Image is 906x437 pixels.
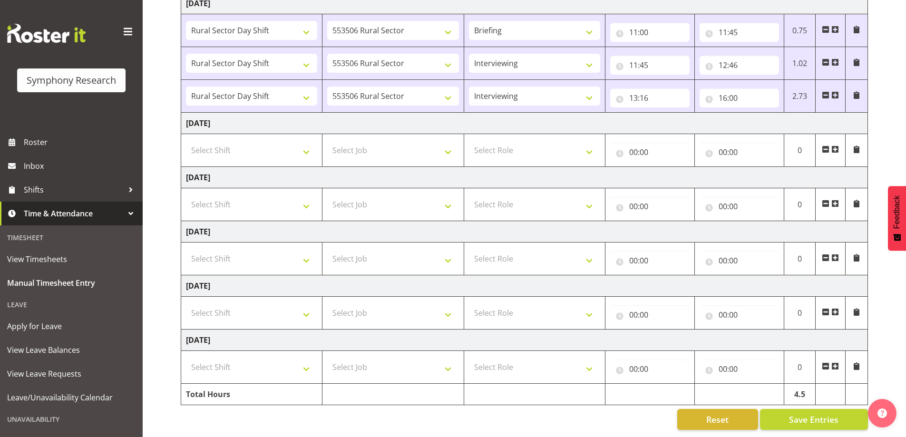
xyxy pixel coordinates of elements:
[700,359,779,379] input: Click to select...
[700,88,779,107] input: Click to select...
[7,343,136,357] span: View Leave Balances
[181,167,868,188] td: [DATE]
[181,330,868,351] td: [DATE]
[7,252,136,266] span: View Timesheets
[2,314,140,338] a: Apply for Leave
[784,47,816,80] td: 1.02
[7,276,136,290] span: Manual Timesheet Entry
[610,23,690,42] input: Click to select...
[677,409,758,430] button: Reset
[181,221,868,243] td: [DATE]
[877,408,887,418] img: help-xxl-2.png
[27,73,116,87] div: Symphony Research
[700,23,779,42] input: Click to select...
[893,195,901,229] span: Feedback
[7,319,136,333] span: Apply for Leave
[784,243,816,275] td: 0
[706,413,729,426] span: Reset
[181,275,868,297] td: [DATE]
[784,80,816,113] td: 2.73
[2,362,140,386] a: View Leave Requests
[700,305,779,324] input: Click to select...
[888,186,906,251] button: Feedback - Show survey
[784,384,816,405] td: 4.5
[24,206,124,221] span: Time & Attendance
[2,409,140,429] div: Unavailability
[760,409,868,430] button: Save Entries
[24,183,124,197] span: Shifts
[610,88,690,107] input: Click to select...
[784,134,816,167] td: 0
[2,386,140,409] a: Leave/Unavailability Calendar
[789,413,838,426] span: Save Entries
[610,197,690,216] input: Click to select...
[181,384,322,405] td: Total Hours
[610,251,690,270] input: Click to select...
[784,351,816,384] td: 0
[2,295,140,314] div: Leave
[7,24,86,43] img: Rosterit website logo
[7,367,136,381] span: View Leave Requests
[784,188,816,221] td: 0
[2,247,140,271] a: View Timesheets
[181,113,868,134] td: [DATE]
[700,143,779,162] input: Click to select...
[610,56,690,75] input: Click to select...
[2,228,140,247] div: Timesheet
[2,338,140,362] a: View Leave Balances
[784,297,816,330] td: 0
[700,251,779,270] input: Click to select...
[610,143,690,162] input: Click to select...
[7,390,136,405] span: Leave/Unavailability Calendar
[610,305,690,324] input: Click to select...
[610,359,690,379] input: Click to select...
[700,197,779,216] input: Click to select...
[784,14,816,47] td: 0.75
[700,56,779,75] input: Click to select...
[24,159,138,173] span: Inbox
[24,135,138,149] span: Roster
[2,271,140,295] a: Manual Timesheet Entry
